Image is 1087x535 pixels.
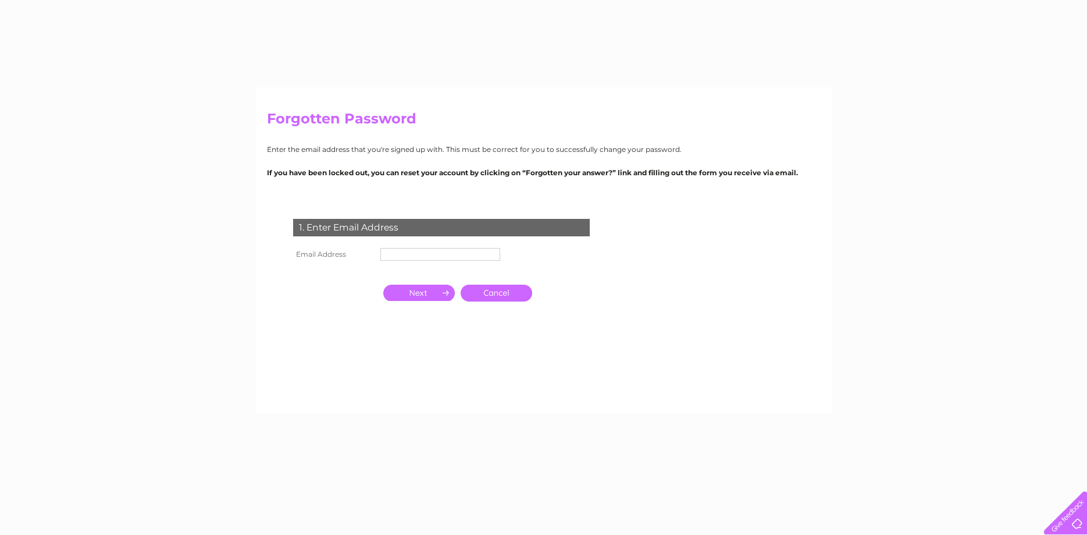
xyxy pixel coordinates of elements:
[461,285,532,302] a: Cancel
[267,111,821,133] h2: Forgotten Password
[267,144,821,155] p: Enter the email address that you're signed up with. This must be correct for you to successfully ...
[290,245,377,264] th: Email Address
[293,219,590,236] div: 1. Enter Email Address
[267,167,821,178] p: If you have been locked out, you can reset your account by clicking on “Forgotten your answer?” l...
